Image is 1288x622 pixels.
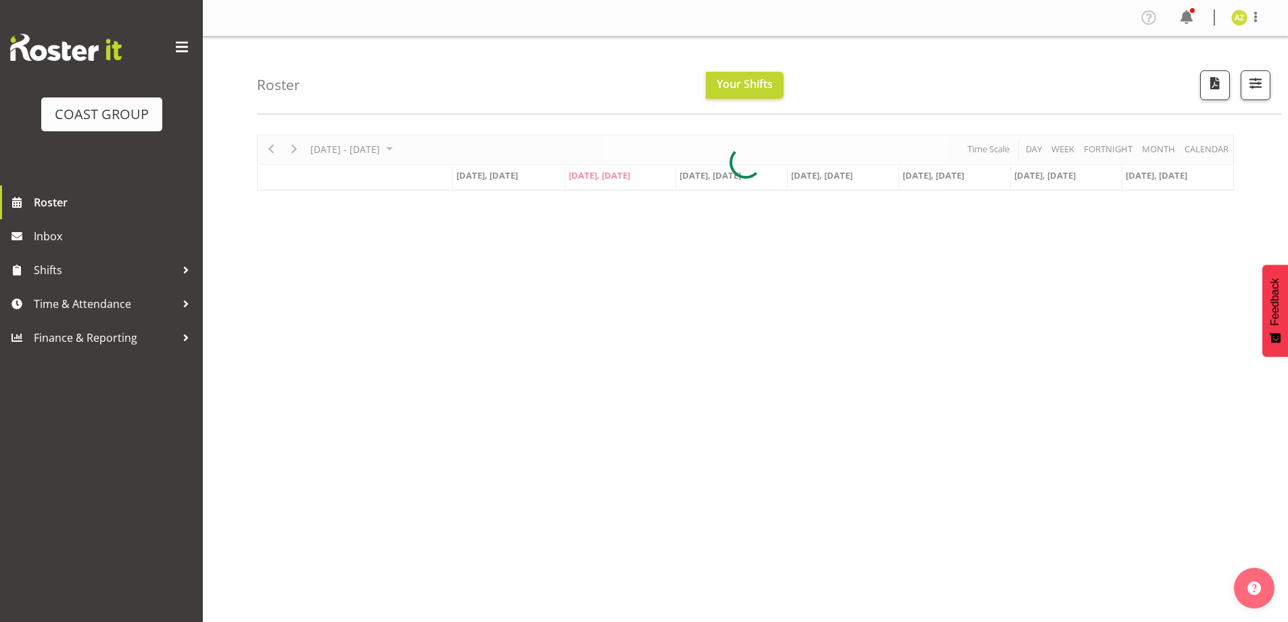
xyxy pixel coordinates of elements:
[10,34,122,61] img: Rosterit website logo
[1241,70,1270,100] button: Filter Shifts
[34,192,196,213] span: Roster
[34,294,176,314] span: Time & Attendance
[257,77,300,93] h4: Roster
[1231,9,1247,26] img: antonios-ziogas9956.jpg
[1269,278,1281,326] span: Feedback
[34,226,196,246] span: Inbox
[55,104,149,125] div: COAST GROUP
[1247,581,1261,595] img: help-xxl-2.png
[706,72,784,99] button: Your Shifts
[34,328,176,348] span: Finance & Reporting
[34,260,176,280] span: Shifts
[1200,70,1230,100] button: Download a PDF of the roster according to the set date range.
[717,76,773,91] span: Your Shifts
[1262,265,1288,357] button: Feedback - Show survey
